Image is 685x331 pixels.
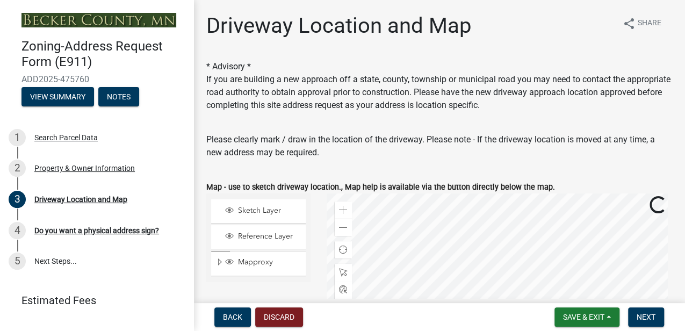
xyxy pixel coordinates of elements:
div: 1 [9,129,26,146]
wm-modal-confirm: Summary [21,93,94,102]
span: Expand [215,257,223,269]
div: Mapproxy [223,257,302,268]
li: Sketch Layer [211,199,306,224]
i: share [623,17,636,30]
span: Share [638,17,661,30]
span: Reference Layer [235,232,302,241]
h4: Zoning-Address Request Form (E911) [21,39,185,70]
ul: Layer List [210,197,307,279]
button: Discard [255,307,303,327]
div: * Advisory * [206,60,672,112]
span: ADD2025-475760 [21,74,172,84]
img: Becker County, Minnesota [21,13,176,27]
li: Mapproxy [211,251,306,276]
button: View Summary [21,87,94,106]
span: Next [637,313,655,321]
span: Sketch Layer [235,206,302,215]
div: Please clearly mark / draw in the location of the driveway. Please note - If the driveway locatio... [206,133,672,159]
wm-modal-confirm: Notes [98,93,139,102]
div: Zoom in [335,202,352,219]
a: Estimated Fees [9,290,176,311]
button: Next [628,307,664,327]
div: Search Parcel Data [34,134,98,141]
button: Notes [98,87,139,106]
button: shareShare [614,13,670,34]
h1: Driveway Location and Map [206,13,471,39]
div: 2 [9,160,26,177]
div: 5 [9,253,26,270]
div: Property & Owner Information [34,164,135,172]
span: Save & Exit [563,313,604,321]
div: Do you want a physical address sign? [34,227,159,234]
div: If you are building a new approach off a state, county, township or municipal road you may need t... [206,73,672,112]
label: Map - use to sketch driveway location., Map help is available via the button directly below the map. [206,184,555,191]
div: Find my location [335,241,352,258]
div: Driveway Location and Map [34,196,127,203]
button: Save & Exit [554,307,619,327]
li: Reference Layer [211,225,306,249]
div: 4 [9,222,26,239]
div: Reference Layer [223,232,302,242]
div: 3 [9,191,26,208]
span: Back [223,313,242,321]
div: Zoom out [335,219,352,236]
span: Mapproxy [235,257,302,267]
button: Back [214,307,251,327]
div: Sketch Layer [223,206,302,217]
